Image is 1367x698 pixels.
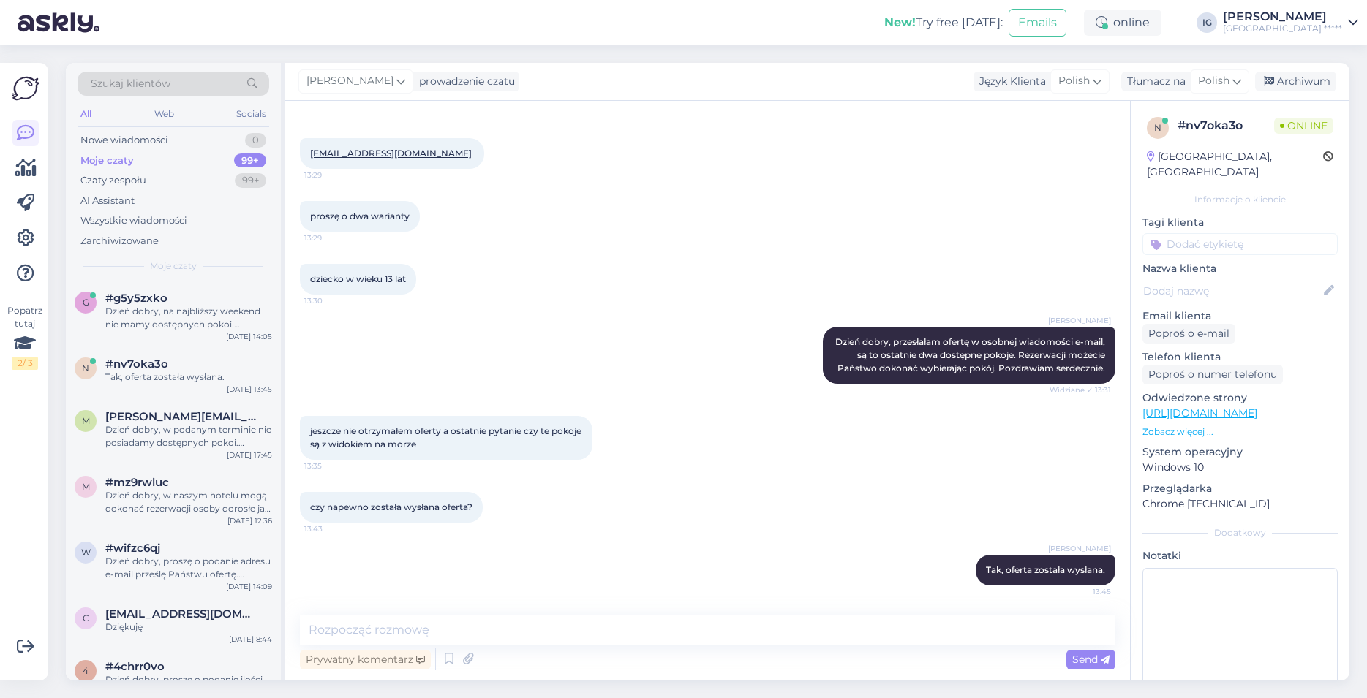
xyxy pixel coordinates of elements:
[1197,12,1217,33] div: IG
[1142,496,1338,512] p: Chrome [TECHNICAL_ID]
[227,515,272,526] div: [DATE] 12:36
[974,74,1046,89] div: Język Klienta
[1255,72,1336,91] div: Archiwum
[300,650,431,669] div: Prywatny komentarz
[80,173,146,188] div: Czaty zespołu
[306,73,393,89] span: [PERSON_NAME]
[78,105,94,124] div: All
[82,415,90,426] span: m
[1198,73,1229,89] span: Polish
[1056,586,1111,597] span: 13:45
[1084,10,1161,36] div: online
[1142,444,1338,460] p: System operacyjny
[227,384,272,395] div: [DATE] 13:45
[226,581,272,592] div: [DATE] 14:09
[1142,233,1338,255] input: Dodać etykietę
[835,336,1107,373] span: Dzień dobry, przesłałam ofertę w osobnej wiadomości e-mail, są to ostatnie dwa dostępne pokoje. R...
[80,234,159,249] div: Zarchiwizowane
[310,273,406,284] span: dziecko w wieku 13 lat
[310,501,472,512] span: czy napewno została wysłana oferta?
[304,523,359,534] span: 13:43
[80,213,187,228] div: Wszystkie wiadomości
[105,555,272,581] div: Dzień dobry, proszę o podanie adresu e-mail prześlę Państwu ofertę. Pozdrawiam serdecznie.
[1142,261,1338,276] p: Nazwa klienta
[105,423,272,449] div: Dzień dobry, w podanym terminie nie posiadamy dostępnych pokoi. Pozdrawiam serdecznie.
[83,612,89,623] span: c
[81,547,91,558] span: w
[82,481,90,492] span: m
[235,173,266,188] div: 99+
[1142,526,1338,539] div: Dodatkowy
[229,634,272,645] div: [DATE] 8:44
[1223,11,1342,23] div: [PERSON_NAME]
[1223,11,1358,34] a: [PERSON_NAME][GEOGRAPHIC_DATA] *****
[151,105,177,124] div: Web
[105,305,272,331] div: Dzień dobry, na najbliższy weekend nie mamy dostępnych pokoi. Pozdrawiam serdecznie.
[884,15,916,29] b: New!
[105,607,257,621] span: christian-piller@outlook.com
[1147,149,1323,180] div: [GEOGRAPHIC_DATA], [GEOGRAPHIC_DATA]
[1142,460,1338,475] p: Windows 10
[105,357,168,371] span: #nv7oka3o
[105,542,160,555] span: #wifzc6qj
[1048,315,1111,326] span: [PERSON_NAME]
[1009,9,1066,37] button: Emails
[12,75,39,102] img: Askly Logo
[884,14,1003,31] div: Try free [DATE]:
[1142,215,1338,230] p: Tagi klienta
[1058,73,1090,89] span: Polish
[80,133,168,148] div: Nowe wiadomości
[986,564,1105,575] span: Tak, oferta została wysłana.
[1154,122,1161,133] span: n
[226,331,272,342] div: [DATE] 14:05
[1142,324,1235,344] div: Poproś o e-mail
[304,460,359,471] span: 13:35
[105,660,165,673] span: #4chrr0vo
[1142,481,1338,496] p: Przeglądarka
[82,363,89,373] span: n
[304,295,359,306] span: 13:30
[310,210,410,221] span: proszę o dwa warianty
[105,621,272,634] div: Dziękuję
[310,148,472,159] a: [EMAIL_ADDRESS][DOMAIN_NAME]
[1072,653,1110,666] span: Send
[1274,118,1333,134] span: Online
[413,74,515,89] div: prowadzenie czatu
[105,489,272,515] div: Dzień dobry, w naszym hotelu mogą dokonać rezerwacji osoby dorosłe jak i rodziny z dziećmi. Pozdr...
[1048,543,1111,554] span: [PERSON_NAME]
[1050,384,1111,395] span: Widziane ✓ 13:31
[1121,74,1186,89] div: Tłumacz na
[1142,193,1338,206] div: Informacje o kliencie
[1178,117,1274,134] div: # nv7oka3o
[80,153,134,168] div: Moje czaty
[227,449,272,460] div: [DATE] 17:45
[1142,365,1283,384] div: Poproś o numer telefonu
[12,357,38,370] div: 2 / 3
[105,476,169,489] span: #mz9rwluc
[304,232,359,243] span: 13:29
[91,76,170,91] span: Szukaj klientów
[83,297,89,308] span: g
[304,170,359,181] span: 13:29
[12,304,38,370] div: Popatrz tutaj
[1142,349,1338,365] p: Telefon klienta
[1142,406,1257,420] a: [URL][DOMAIN_NAME]
[310,425,584,449] span: jeszcze nie otrzymałem oferty a ostatnie pytanie czy te pokoje są z widokiem na morze
[1142,308,1338,324] p: Email klienta
[105,410,257,423] span: m.klein@schlosstorgelow.de
[80,194,135,208] div: AI Assistant
[234,153,266,168] div: 99+
[83,665,89,676] span: 4
[105,371,272,384] div: Tak, oferta została wysłana.
[105,292,167,305] span: #g5y5zxko
[150,259,197,273] span: Moje czaty
[1142,390,1338,406] p: Odwiedzone strony
[1143,283,1321,299] input: Dodaj nazwę
[233,105,269,124] div: Socials
[245,133,266,148] div: 0
[1142,548,1338,564] p: Notatki
[1142,425,1338,439] p: Zobacz więcej ...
